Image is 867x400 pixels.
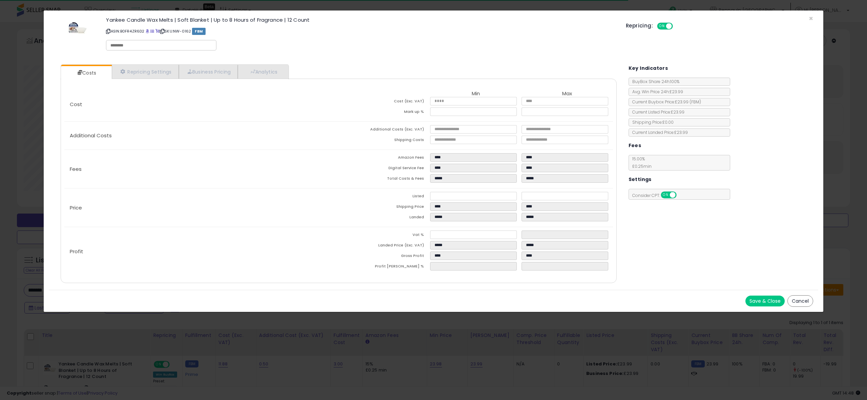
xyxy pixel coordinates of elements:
h5: Repricing: [626,23,653,28]
button: Cancel [787,295,813,307]
span: £0.25 min [629,163,652,169]
span: ON [661,192,670,198]
span: FBM [192,28,206,35]
td: Profit [PERSON_NAME] % [339,262,430,273]
p: Profit [64,249,339,254]
span: Avg. Win Price 24h: £23.99 [629,89,683,95]
span: OFF [675,192,686,198]
td: Listed [339,192,430,202]
td: Landed Price (Exc. VAT) [339,241,430,252]
span: Current Buybox Price: [629,99,701,105]
span: Current Listed Price: £23.99 [629,109,684,115]
p: Price [64,205,339,211]
h5: Fees [629,141,641,150]
td: Total Costs & Fees [339,174,430,185]
td: Shipping Costs [339,136,430,146]
span: 15.00 % [629,156,652,169]
td: Gross Profit [339,252,430,262]
a: Costs [61,66,111,80]
span: Shipping Price: £0.00 [629,119,674,125]
td: Landed [339,213,430,223]
h3: Yankee Candle Wax Melts | Soft Blanket | Up to 8 Hours of Fragrance | 12 Count [106,17,616,22]
img: 41n0YT8UPIL._SL60_.jpg [67,17,88,38]
h5: Settings [629,175,652,184]
p: Additional Costs [64,133,339,138]
p: Fees [64,166,339,172]
span: Consider CPT: [629,193,685,198]
td: Amazon Fees [339,153,430,164]
td: Additional Costs (Exc. VAT) [339,125,430,136]
p: Cost [64,102,339,107]
a: Business Pricing [179,65,238,79]
span: Current Landed Price: £23.99 [629,129,688,135]
td: Shipping Price [339,202,430,213]
a: Your listing only [155,28,159,34]
button: Save & Close [745,296,785,306]
span: ( FBM ) [690,99,701,105]
a: BuyBox page [146,28,149,34]
td: Mark up % [339,107,430,118]
td: Cost (Exc. VAT) [339,97,430,107]
span: £23.99 [675,99,701,105]
td: Digital Service Fee [339,164,430,174]
a: Analytics [238,65,288,79]
p: ASIN: B0FR4ZR6D2 | SKU: NW-0162 [106,26,616,37]
a: All offer listings [150,28,154,34]
span: BuyBox Share 24h: 100% [629,79,679,84]
a: Repricing Settings [112,65,179,79]
span: OFF [672,23,683,29]
h5: Key Indicators [629,64,668,73]
th: Max [522,91,613,97]
td: Vat % [339,231,430,241]
span: × [809,14,813,23]
span: ON [658,23,666,29]
th: Min [430,91,522,97]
